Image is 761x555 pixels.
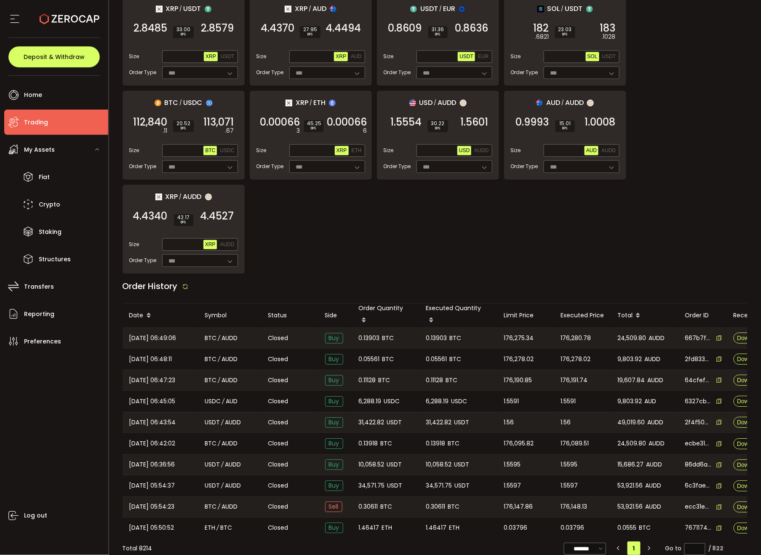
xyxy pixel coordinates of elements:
[206,99,213,106] img: usdc_portfolio.svg
[24,144,55,156] span: My Assets
[336,54,346,59] span: XRP
[384,163,411,170] span: Order Type
[226,397,238,406] span: AUD
[561,481,578,491] span: 1.5597
[218,375,221,385] em: /
[325,438,343,449] span: Buy
[204,118,234,126] span: 113,071
[262,311,318,320] div: Status
[24,335,61,348] span: Preferences
[359,439,378,448] span: 0.13918
[326,24,361,32] span: 4.4494
[163,126,168,135] em: .11
[618,439,646,448] span: 24,509.80
[129,375,176,385] span: [DATE] 06:47:23
[426,397,449,406] span: 6,288.19
[685,355,712,364] span: 2fd8334c-5f3d-4cd7-abd5-c3cefe356961
[450,333,462,343] span: BTC
[205,147,215,153] span: BTC
[443,3,455,14] span: EUR
[476,52,490,61] button: EUR
[24,308,54,320] span: Reporting
[387,481,403,491] span: USDT
[206,54,216,59] span: XRP
[649,439,665,448] span: AUDD
[363,126,367,135] em: 6
[39,226,61,238] span: Staking
[222,460,224,469] em: /
[285,5,291,12] img: xrp_portfolio.png
[478,54,489,59] span: EUR
[205,333,217,343] span: BTC
[662,464,761,555] iframe: Chat Widget
[618,333,646,343] span: 24,509.80
[451,397,467,406] span: USDC
[24,116,48,129] span: Trading
[166,191,178,202] span: XRP
[600,24,616,32] span: 183
[336,147,347,153] span: XRP
[205,193,212,200] img: zuPXiwguUFiBOIQyqLOiXsnnNitlx7q4LCwEbLHADjIpTka+Lip0HH8D0VTrd02z+wEAAAAASUVORK5CYII=
[537,5,544,12] img: sol_portfolio.png
[203,240,217,249] button: XRP
[307,121,320,126] span: 45.25
[325,354,343,365] span: Buy
[601,52,618,61] button: USDT
[434,99,437,107] em: /
[384,147,394,154] span: Size
[129,257,157,264] span: Order Type
[205,375,217,385] span: BTC
[387,460,402,469] span: USDT
[184,3,201,14] span: USDT
[129,460,175,469] span: [DATE] 06:36:56
[685,397,712,406] span: 6327cb00-6a19-43b6-a631-9f3573c767d8
[329,99,336,106] img: eth_portfolio.svg
[561,5,564,13] em: /
[220,147,234,153] span: USDC
[459,5,465,12] img: eur_portfolio.svg
[459,54,473,59] span: USDT
[256,147,267,154] span: Size
[204,52,218,61] button: XRP
[459,147,470,153] span: USD
[268,397,288,406] span: Closed
[218,333,221,343] em: /
[473,146,490,155] button: AUDD
[129,418,176,427] span: [DATE] 06:43:54
[391,118,422,126] span: 1.5554
[359,354,380,364] span: 0.05561
[156,5,163,12] img: xrp_portfolio.png
[618,481,643,491] span: 53,921.56
[225,460,241,469] span: AUDD
[382,354,394,364] span: BTC
[222,375,238,385] span: AUDD
[359,460,385,469] span: 10,058.52
[166,3,179,14] span: XRP
[454,418,470,427] span: USDT
[123,308,198,323] div: Date
[176,121,190,126] span: 20.52
[268,481,288,490] span: Closed
[218,354,221,364] em: /
[559,126,571,131] i: BPS
[426,460,452,469] span: 10,058.52
[382,333,394,343] span: BTC
[511,53,521,60] span: Size
[504,375,532,385] span: 176,190.85
[460,99,467,106] img: zuPXiwguUFiBOIQyqLOiXsnnNitlx7q4LCwEbLHADjIpTka+Lip0HH8D0VTrd02z+wEAAAAASUVORK5CYII=
[559,121,571,126] span: 15.01
[352,303,419,327] div: Order Quantity
[409,99,416,106] img: usd_portfolio.svg
[220,241,234,247] span: AUDD
[359,375,376,385] span: 0.11128
[24,281,54,293] span: Transfers
[176,126,190,131] i: BPS
[134,24,168,32] span: 2.8485
[504,333,534,343] span: 176,275.34
[558,32,572,37] i: BPS
[419,97,433,108] span: USD
[618,397,642,406] span: 9,803.92
[649,333,665,343] span: AUDD
[312,3,326,14] span: AUD
[561,439,589,448] span: 176,089.51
